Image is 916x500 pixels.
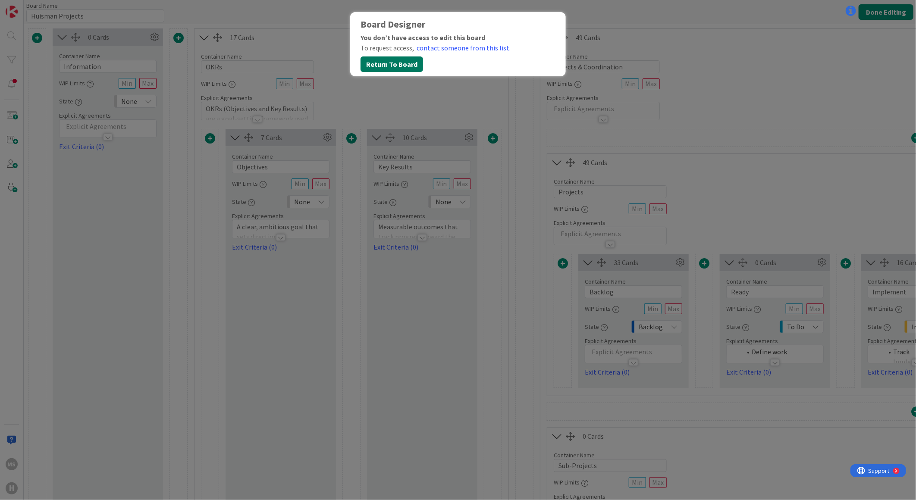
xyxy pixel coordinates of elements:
a: contact someone from this list. [417,43,511,53]
div: To request access, [361,43,555,53]
span: Support [18,1,39,12]
div: Board Designer [361,19,555,30]
div: 9 [45,3,47,10]
b: You don’t have access to edit this board [361,33,485,42]
button: Return To Board [361,56,423,72]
